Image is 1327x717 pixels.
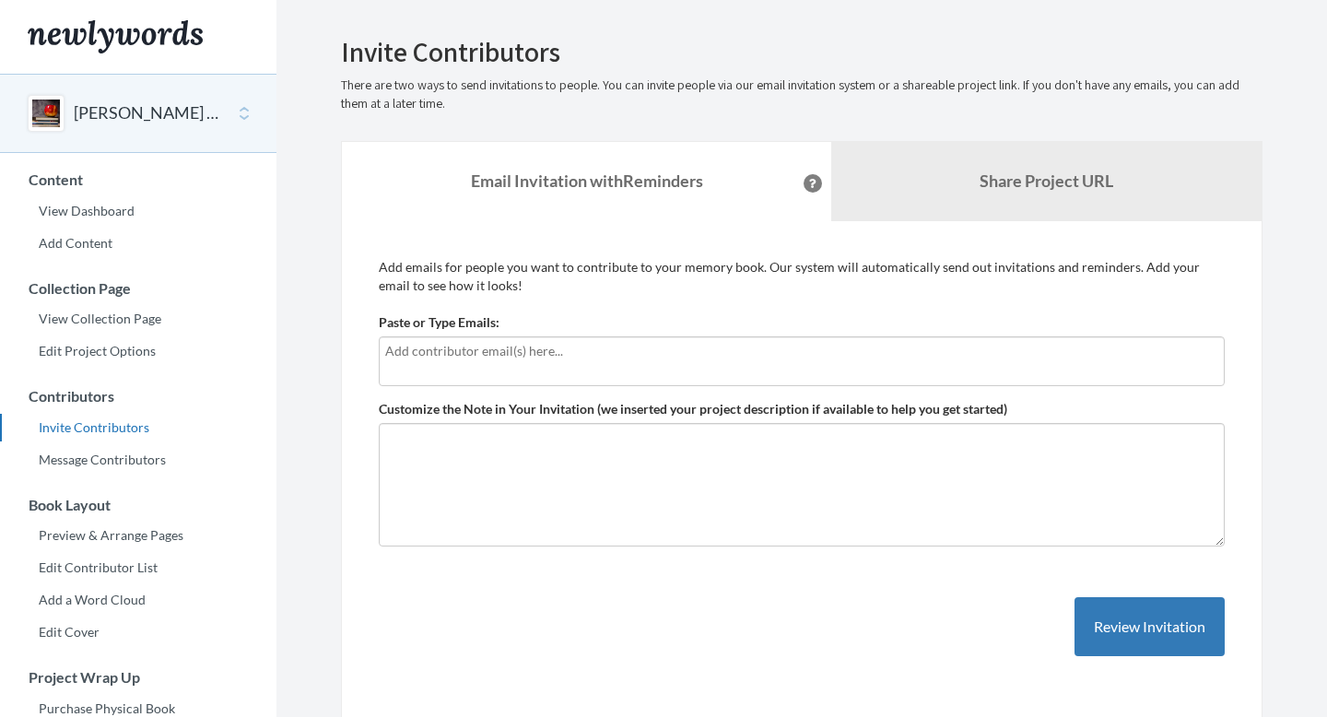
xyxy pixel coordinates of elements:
[1,171,276,188] h3: Content
[1,280,276,297] h3: Collection Page
[341,76,1262,113] p: There are two ways to send invitations to people. You can invite people via our email invitation ...
[28,20,203,53] img: Newlywords logo
[385,341,1218,361] input: Add contributor email(s) here...
[379,400,1007,418] label: Customize the Note in Your Invitation (we inserted your project description if available to help ...
[1075,597,1225,657] button: Review Invitation
[379,313,499,332] label: Paste or Type Emails:
[471,170,703,191] strong: Email Invitation with Reminders
[1,388,276,405] h3: Contributors
[74,101,223,125] button: [PERSON_NAME] Retirement Farewell
[980,170,1113,191] b: Share Project URL
[379,258,1225,295] p: Add emails for people you want to contribute to your memory book. Our system will automatically s...
[1,669,276,686] h3: Project Wrap Up
[341,37,1262,67] h2: Invite Contributors
[1,497,276,513] h3: Book Layout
